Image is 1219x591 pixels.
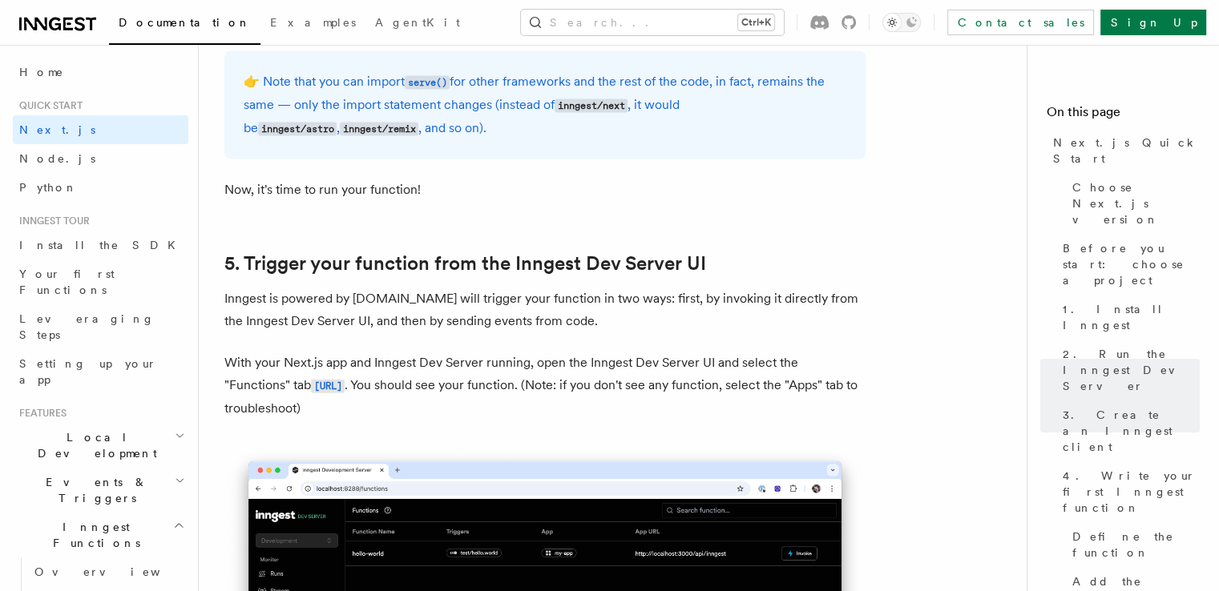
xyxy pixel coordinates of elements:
span: AgentKit [375,16,460,29]
code: [URL] [311,380,345,393]
span: Next.js [19,123,95,136]
p: Inngest is powered by [DOMAIN_NAME] will trigger your function in two ways: first, by invoking it... [224,287,866,332]
span: Features [13,407,67,420]
a: Python [13,173,188,202]
span: 2. Run the Inngest Dev Server [1063,346,1200,394]
a: 5. Trigger your function from the Inngest Dev Server UI [224,252,706,275]
a: Before you start: choose a project [1056,234,1200,295]
span: Next.js Quick Start [1053,135,1200,167]
a: 3. Create an Inngest client [1056,400,1200,461]
a: Your first Functions [13,259,188,304]
a: Setting up your app [13,349,188,394]
span: Python [19,181,78,194]
span: Quick start [13,99,83,112]
a: Next.js [13,115,188,144]
a: Home [13,58,188,86]
span: Examples [270,16,356,29]
span: Local Development [13,429,175,461]
span: Inngest tour [13,215,90,227]
code: inngest/astro [258,123,337,136]
span: Install the SDK [19,239,185,251]
a: Next.js Quick Start [1047,128,1200,173]
a: Choose Next.js version [1066,173,1200,234]
a: 2. Run the Inngest Dev Server [1056,340,1200,400]
span: Home [19,64,64,80]
span: Events & Triggers [13,474,175,506]
a: Leveraging Steps [13,304,188,349]
a: Documentation [109,5,260,45]
a: Install the SDK [13,231,188,259]
a: Sign Up [1100,10,1206,35]
a: Contact sales [947,10,1094,35]
a: AgentKit [365,5,470,43]
span: Leveraging Steps [19,312,155,341]
code: serve() [405,76,450,90]
span: Documentation [119,16,251,29]
kbd: Ctrl+K [738,14,774,30]
p: With your Next.js app and Inngest Dev Server running, open the Inngest Dev Server UI and select t... [224,352,866,420]
span: 3. Create an Inngest client [1063,407,1200,455]
a: Define the function [1066,522,1200,567]
button: Inngest Functions [13,513,188,557]
span: Inngest Functions [13,519,173,551]
a: [URL] [311,377,345,392]
a: Examples [260,5,365,43]
span: Node.js [19,152,95,165]
span: Choose Next.js version [1072,179,1200,227]
a: 1. Install Inngest [1056,295,1200,340]
span: Setting up your app [19,357,157,386]
code: inngest/remix [340,123,418,136]
button: Events & Triggers [13,468,188,513]
h4: On this page [1047,103,1200,128]
button: Local Development [13,423,188,468]
p: 👉 Note that you can import for other frameworks and the rest of the code, in fact, remains the sa... [244,70,846,140]
span: Before you start: choose a project [1063,240,1200,288]
p: Now, it's time to run your function! [224,179,866,201]
button: Toggle dark mode [882,13,921,32]
a: Node.js [13,144,188,173]
a: Overview [28,557,188,586]
span: Define the function [1072,529,1200,561]
span: 1. Install Inngest [1063,301,1200,333]
code: inngest/next [555,99,628,113]
button: Search...Ctrl+K [521,10,784,35]
a: 4. Write your first Inngest function [1056,461,1200,522]
a: serve() [405,74,450,89]
span: 4. Write your first Inngest function [1063,468,1200,516]
span: Overview [34,565,200,578]
span: Your first Functions [19,267,115,296]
